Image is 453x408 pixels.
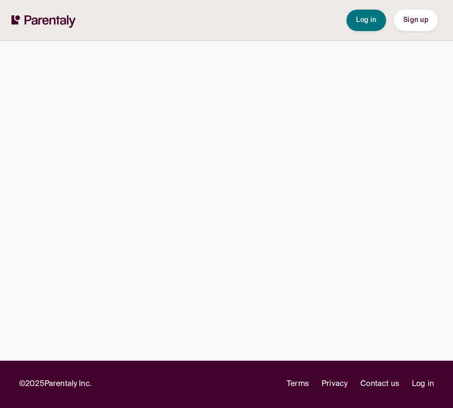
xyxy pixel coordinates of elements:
[360,378,399,391] p: Contact us
[287,378,309,391] a: Terms
[346,10,386,31] button: Log in
[403,17,428,23] span: Sign up
[412,378,434,391] a: Log in
[394,10,438,31] button: Sign up
[322,378,347,391] a: Privacy
[19,378,92,391] p: © 2025 Parentaly Inc.
[356,17,377,23] span: Log in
